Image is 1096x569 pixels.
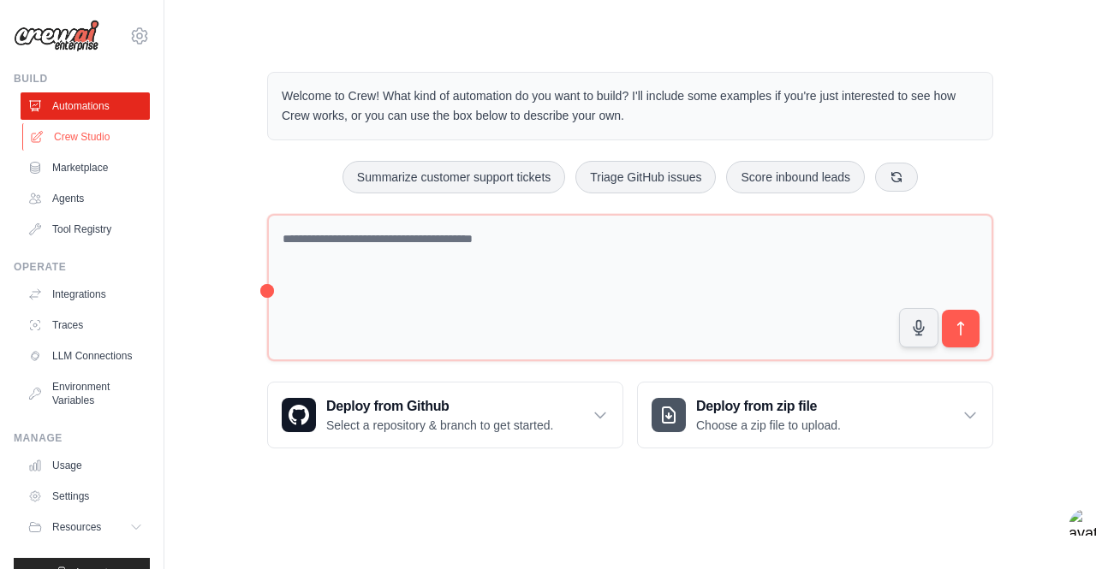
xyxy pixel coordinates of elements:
[726,161,865,193] button: Score inbound leads
[696,417,841,434] p: Choose a zip file to upload.
[14,20,99,52] img: Logo
[21,92,150,120] a: Automations
[21,185,150,212] a: Agents
[22,123,152,151] a: Crew Studio
[1010,487,1096,569] iframe: Chat Widget
[342,161,565,193] button: Summarize customer support tickets
[575,161,716,193] button: Triage GitHub issues
[21,342,150,370] a: LLM Connections
[21,373,150,414] a: Environment Variables
[14,260,150,274] div: Operate
[21,311,150,339] a: Traces
[52,520,101,534] span: Resources
[21,154,150,181] a: Marketplace
[696,396,841,417] h3: Deploy from zip file
[14,431,150,445] div: Manage
[326,396,553,417] h3: Deploy from Github
[21,281,150,308] a: Integrations
[21,452,150,479] a: Usage
[326,417,553,434] p: Select a repository & branch to get started.
[21,483,150,510] a: Settings
[21,216,150,243] a: Tool Registry
[21,513,150,541] button: Resources
[14,72,150,86] div: Build
[282,86,979,126] p: Welcome to Crew! What kind of automation do you want to build? I'll include some examples if you'...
